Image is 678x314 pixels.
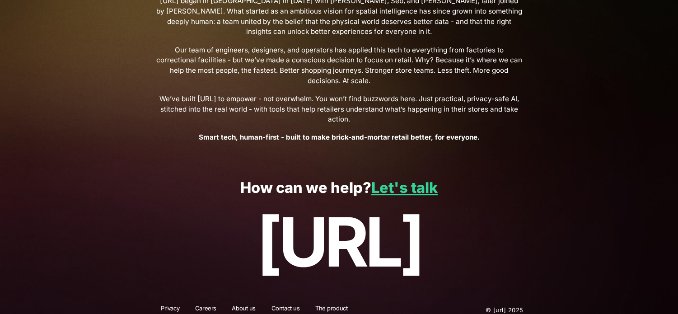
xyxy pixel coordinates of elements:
[19,180,658,197] p: How can we help?
[198,133,479,141] strong: Smart tech, human-first - built to make brick-and-mortar retail better, for everyone.
[155,94,523,125] span: We’ve built [URL] to empower - not overwhelm. You won’t find buzzwords here. Just practical, priv...
[371,179,438,197] a: Let's talk
[19,204,658,281] p: [URL]
[155,45,523,86] span: Our team of engineers, designers, and operators has applied this tech to everything from factorie...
